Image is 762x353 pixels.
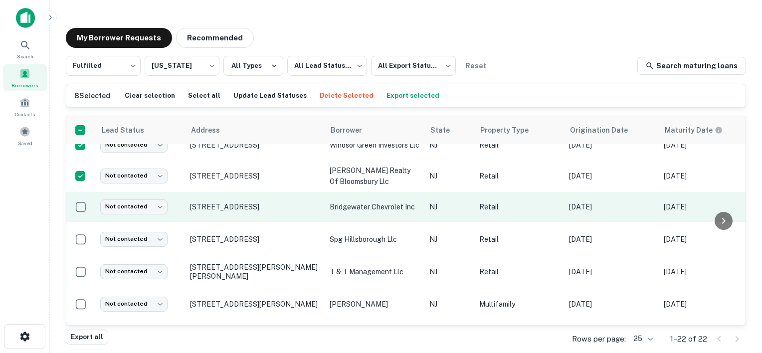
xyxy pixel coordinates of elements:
th: Property Type [474,116,564,144]
p: bridgewater chevrolet inc [330,201,419,212]
th: Lead Status [95,116,185,144]
p: [DATE] [664,266,749,277]
span: Maturity dates displayed may be estimated. Please contact the lender for the most accurate maturi... [665,125,736,136]
button: Export selected [384,88,442,103]
p: [STREET_ADDRESS] [190,235,320,244]
a: Search [3,35,47,62]
th: Maturity dates displayed may be estimated. Please contact the lender for the most accurate maturi... [659,116,754,144]
span: Borrowers [11,81,38,89]
p: [DATE] [569,140,654,151]
span: Borrower [331,124,375,136]
p: [DATE] [664,299,749,310]
div: All Lead Statuses [287,53,367,79]
div: Fulfilled [66,53,141,79]
p: [DATE] [569,266,654,277]
a: Saved [3,122,47,149]
p: [STREET_ADDRESS] [190,172,320,180]
p: [STREET_ADDRESS] [190,141,320,150]
a: Contacts [3,93,47,120]
p: spg hillsborough llc [330,234,419,245]
p: NJ [429,234,469,245]
div: Maturity dates displayed may be estimated. Please contact the lender for the most accurate maturi... [665,125,723,136]
span: Contacts [15,110,35,118]
iframe: Chat Widget [712,273,762,321]
span: Address [191,124,233,136]
span: Search [17,52,33,60]
p: Retail [479,266,559,277]
th: Borrower [325,116,424,144]
p: [PERSON_NAME] realty of bloomsbury llc [330,165,419,187]
a: Search maturing loans [637,57,746,75]
button: Select all [186,88,223,103]
span: State [430,124,463,136]
th: Address [185,116,325,144]
button: Export all [66,330,108,345]
span: Lead Status [101,124,157,136]
th: Origination Date [564,116,659,144]
img: capitalize-icon.png [16,8,35,28]
p: NJ [429,266,469,277]
div: Not contacted [100,199,168,214]
p: Retail [479,140,559,151]
p: [DATE] [664,201,749,212]
div: Not contacted [100,264,168,279]
p: [DATE] [569,171,654,181]
div: Not contacted [100,297,168,311]
p: [DATE] [664,171,749,181]
div: Not contacted [100,169,168,183]
h6: 8 Selected [74,90,110,101]
p: [DATE] [569,201,654,212]
div: Not contacted [100,232,168,246]
p: Retail [479,201,559,212]
span: Origination Date [570,124,641,136]
p: Retail [479,171,559,181]
div: [US_STATE] [145,53,219,79]
div: 25 [630,332,654,346]
button: Reset [460,56,492,76]
button: All Types [223,56,283,76]
button: Update Lead Statuses [231,88,309,103]
p: NJ [429,171,469,181]
button: My Borrower Requests [66,28,172,48]
p: [DATE] [569,234,654,245]
div: All Export Statuses [371,53,456,79]
p: [DATE] [664,234,749,245]
button: Delete Selected [317,88,376,103]
p: windsor green investors llc [330,140,419,151]
span: Saved [18,139,32,147]
a: Borrowers [3,64,47,91]
p: [DATE] [664,140,749,151]
p: NJ [429,140,469,151]
th: State [424,116,474,144]
span: Property Type [480,124,542,136]
p: [DATE] [569,299,654,310]
p: [PERSON_NAME] [330,299,419,310]
p: 1–22 of 22 [670,333,707,345]
p: [STREET_ADDRESS][PERSON_NAME][PERSON_NAME] [190,263,320,281]
div: Not contacted [100,138,168,152]
button: Clear selection [122,88,178,103]
p: Retail [479,234,559,245]
p: NJ [429,299,469,310]
p: [STREET_ADDRESS] [190,202,320,211]
p: [STREET_ADDRESS][PERSON_NAME] [190,300,320,309]
p: t & t management llc [330,266,419,277]
h6: Maturity Date [665,125,713,136]
p: NJ [429,201,469,212]
p: Multifamily [479,299,559,310]
p: Rows per page: [572,333,626,345]
button: Recommended [176,28,254,48]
